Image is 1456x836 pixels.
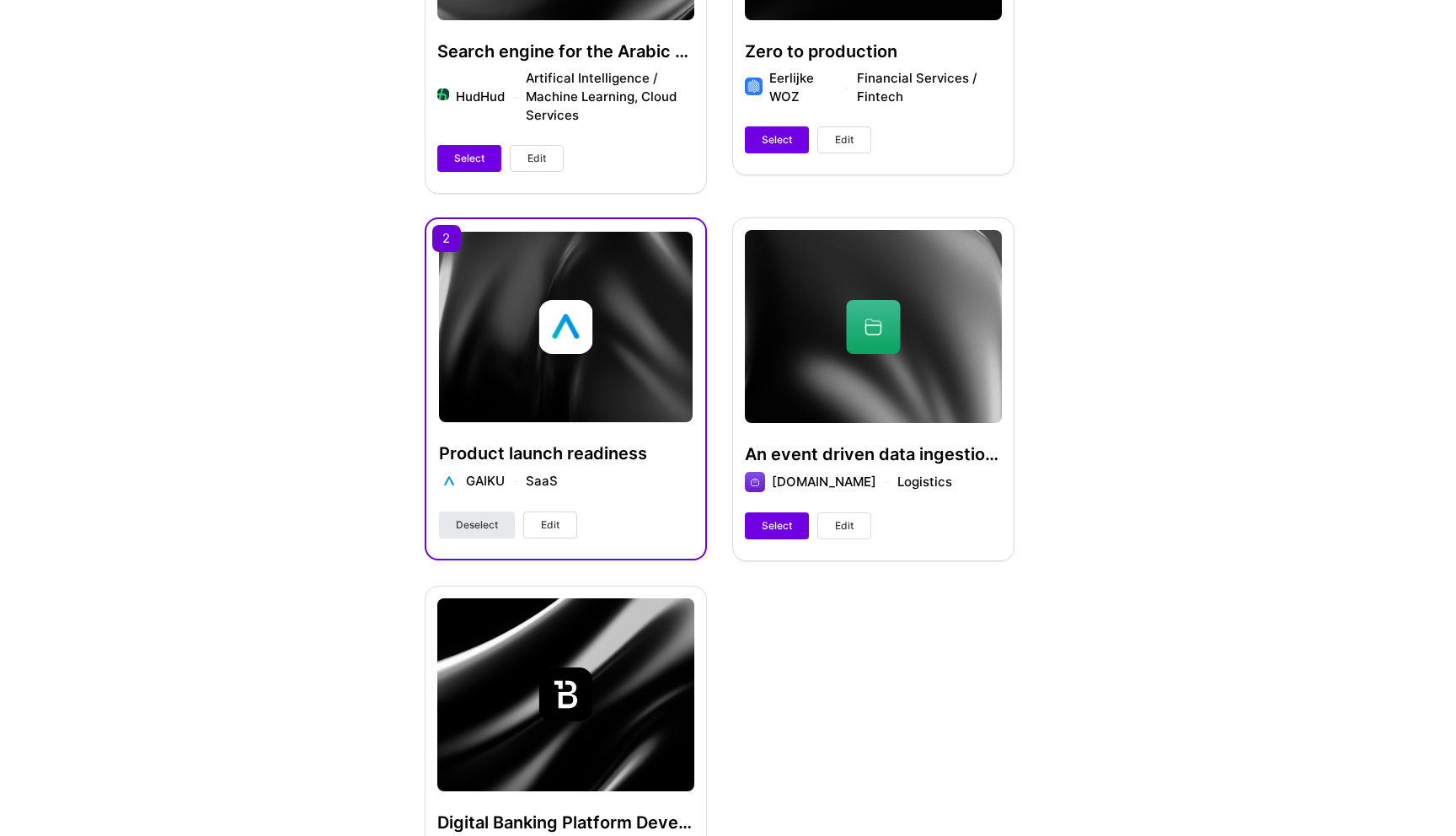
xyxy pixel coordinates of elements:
[817,512,871,539] button: Edit
[510,145,564,172] button: Edit
[745,512,809,539] button: Select
[439,512,515,539] button: Deselect
[539,300,593,354] img: Company logo
[456,517,498,533] span: Deselect
[439,442,693,464] h4: Product launch readiness
[439,232,693,422] img: cover
[817,126,871,153] button: Edit
[513,481,517,482] img: divider
[835,132,854,147] span: Edit
[541,517,559,533] span: Edit
[835,518,854,533] span: Edit
[745,126,809,153] button: Select
[466,472,558,490] div: GAIKU SaaS
[762,518,792,533] span: Select
[762,132,792,147] span: Select
[437,145,501,172] button: Select
[454,151,484,166] span: Select
[527,151,546,166] span: Edit
[523,512,577,539] button: Edit
[439,471,459,491] img: Company logo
